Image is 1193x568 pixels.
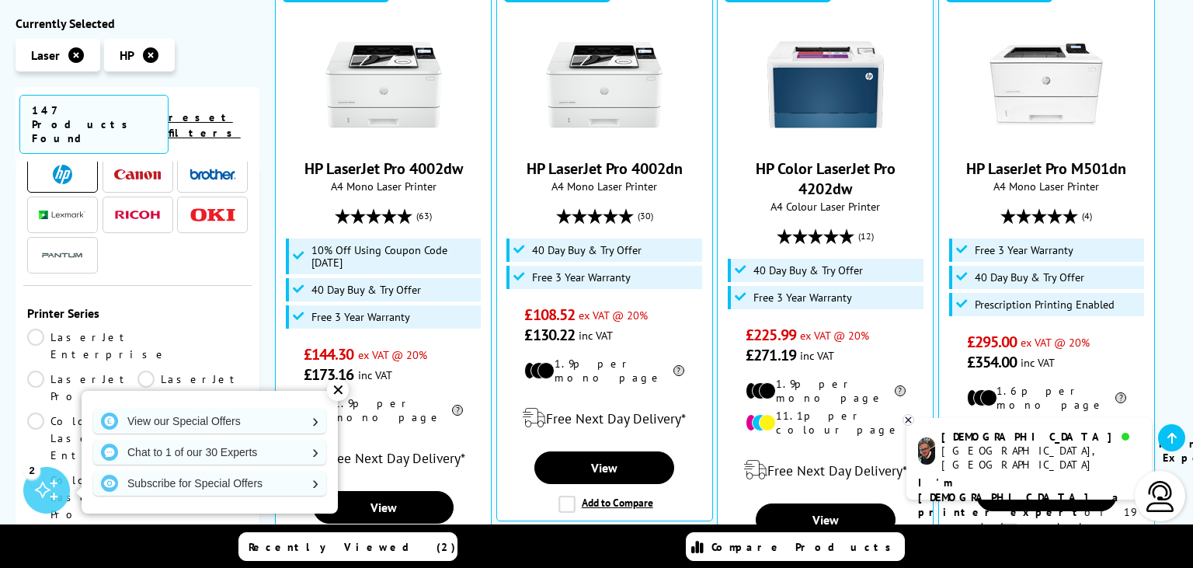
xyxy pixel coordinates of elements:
a: HP LaserJet Pro M501dn [966,159,1126,179]
a: Chat to 1 of our 30 Experts [93,440,326,465]
a: HP LaserJet Pro 4002dw [325,131,442,146]
a: Lexmark [39,205,85,225]
span: ex VAT @ 20% [579,308,648,322]
span: £225.99 [746,325,796,345]
span: 40 Day Buy & Try Offer [975,271,1084,284]
span: £173.16 [304,364,354,385]
span: inc VAT [800,348,834,363]
img: Pantum [39,246,85,265]
a: Brother [190,165,236,184]
span: Free 3 Year Warranty [532,271,631,284]
img: Canon [114,169,161,179]
a: HP LaserJet Pro 4002dn [546,131,663,146]
li: 1.9p per mono page [304,396,463,424]
span: Prescription Printing Enabled [975,298,1115,311]
span: Free 3 Year Warranty [753,291,852,304]
span: inc VAT [1021,355,1055,370]
div: [GEOGRAPHIC_DATA], [GEOGRAPHIC_DATA] [941,444,1139,472]
span: ex VAT @ 20% [358,347,427,362]
span: Compare Products [711,540,899,554]
span: ex VAT @ 20% [800,328,869,343]
a: View [756,504,896,536]
div: modal_delivery [725,448,925,492]
a: Subscribe for Special Offers [93,471,326,496]
div: 2 [23,462,40,479]
img: HP LaserJet Pro 4002dw [325,26,442,143]
a: HP LaserJet Pro M501dn [988,131,1104,146]
a: Ricoh [114,205,161,225]
a: OKI [190,205,236,225]
a: Canon [114,165,161,184]
span: Laser [31,47,60,63]
span: inc VAT [358,368,392,382]
span: £295.00 [967,332,1017,352]
span: inc VAT [579,328,613,343]
img: HP LaserJet Pro 4002dn [546,26,663,143]
img: user-headset-light.svg [1145,481,1176,512]
div: ✕ [327,379,349,401]
li: 11.1p per colour page [746,409,905,437]
a: View [313,491,453,524]
span: £271.19 [746,345,796,365]
a: HP Color LaserJet Pro 4202dw [767,131,884,146]
span: 10% Off Using Coupon Code [DATE] [311,244,478,269]
a: View our Special Offers [93,409,326,434]
li: 1.9p per mono page [524,357,683,385]
span: £108.52 [524,305,575,325]
div: [DEMOGRAPHIC_DATA] [941,430,1139,444]
img: Ricoh [114,211,161,219]
img: chris-livechat.png [918,437,935,465]
a: reset filters [169,110,241,140]
span: 40 Day Buy & Try Offer [532,244,642,256]
img: HP Color LaserJet Pro 4202dw [767,26,884,143]
span: Free 3 Year Warranty [975,244,1073,256]
a: HP LaserJet Pro 4002dn [527,159,683,179]
span: 40 Day Buy & Try Offer [753,264,863,277]
span: £144.30 [304,344,354,364]
a: View [534,451,674,484]
div: modal_delivery [505,396,704,440]
img: HP [53,165,72,184]
span: Free 3 Year Warranty [311,311,410,323]
p: of 19 years! I can help you choose the right product [918,476,1140,564]
a: Compare Products [686,532,905,561]
a: LaserJet [137,371,248,405]
a: Recently Viewed (2) [238,532,457,561]
img: HP LaserJet Pro M501dn [988,26,1104,143]
a: HP Color LaserJet Pro 4202dw [756,159,896,199]
span: (63) [416,201,432,231]
span: (4) [1082,201,1092,231]
b: I'm [DEMOGRAPHIC_DATA], a printer expert [918,476,1123,519]
span: HP [120,47,134,63]
a: Color LaserJet Enterprise [27,413,168,464]
img: OKI [190,208,236,221]
img: Lexmark [39,211,85,220]
span: Recently Viewed (2) [249,540,456,554]
label: Add to Compare [558,496,653,513]
span: 40 Day Buy & Try Offer [311,284,421,296]
a: HP [39,165,85,184]
span: £354.00 [967,352,1017,372]
li: 1.6p per mono page [967,384,1126,412]
span: (12) [858,221,874,251]
img: Brother [190,169,236,179]
span: A4 Mono Laser Printer [947,179,1146,193]
span: (30) [638,201,653,231]
span: A4 Mono Laser Printer [505,179,704,193]
span: 147 Products Found [19,95,169,154]
li: 1.9p per mono page [746,377,905,405]
a: LaserJet Pro [27,371,137,405]
span: A4 Mono Laser Printer [283,179,483,193]
div: Currently Selected [16,16,259,31]
span: A4 Colour Laser Printer [725,199,925,214]
a: LaserJet Enterprise [27,329,168,363]
span: £130.22 [524,325,575,345]
div: modal_delivery [283,436,483,479]
a: Pantum [39,246,85,265]
a: HP LaserJet Pro 4002dw [304,159,463,179]
span: ex VAT @ 20% [1021,335,1090,350]
div: Printer Series [27,305,248,321]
